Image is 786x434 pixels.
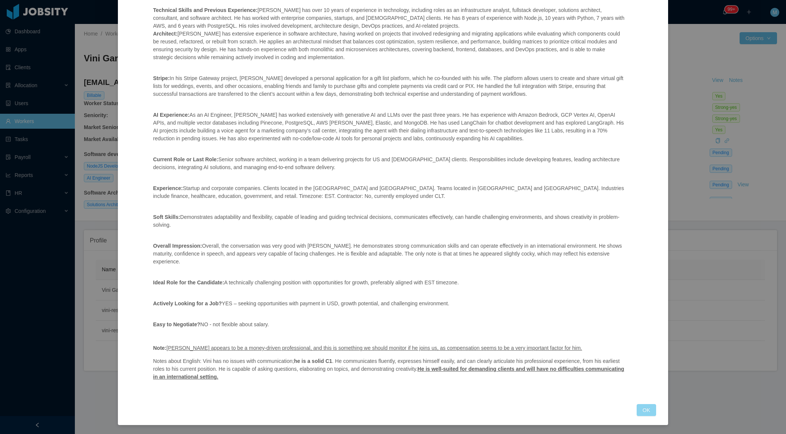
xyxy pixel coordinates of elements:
[153,357,626,381] p: Notes about English: Vini has no issues with communication; . He communicates fluently, expresses...
[153,185,183,191] strong: Experience:
[167,345,582,351] ins: [PERSON_NAME] appears to be a money-driven professional, and this is something we should monitor ...
[153,111,626,143] p: As an AI Engineer, [PERSON_NAME] has worked extensively with generative AI and LLMs over the past...
[153,242,626,266] p: Overall, the conversation was very good with [PERSON_NAME]. He demonstrates strong communication ...
[153,184,626,200] p: Startup and corporate companies. Clients located in the [GEOGRAPHIC_DATA] and [GEOGRAPHIC_DATA]. ...
[153,321,626,352] p: NO - not flexible about salary.
[153,75,170,81] strong: Stripe:
[153,156,626,171] p: Senior software architect, working in a team delivering projects for US and [DEMOGRAPHIC_DATA] cl...
[153,345,167,351] strong: Note:
[153,279,224,285] strong: Ideal Role for the Candidate:
[294,358,332,364] strong: he is a solid C1
[153,74,626,98] p: In his Stripe Gateway project, [PERSON_NAME] developed a personal application for a gift list pla...
[153,6,626,61] p: [PERSON_NAME] has over 10 years of experience in technology, including roles as an infrastructure...
[153,112,189,118] strong: AI Experience:
[153,279,626,287] p: A technically challenging position with opportunities for growth, preferably aligned with EST tim...
[637,404,656,416] button: OK
[153,7,258,13] strong: Technical Skills and Previous Experience:
[153,31,177,37] strong: Architect:
[153,213,626,229] p: Demonstrates adaptability and flexibility, capable of leading and guiding technical decisions, co...
[153,243,202,249] strong: Overall Impression:
[153,321,200,327] strong: Easy to Negotiate?
[153,300,222,306] strong: Actively Looking for a Job?
[153,214,180,220] strong: Soft Skills:
[153,300,626,308] p: YES – seeking opportunities with payment in USD, growth potential, and challenging environment.
[153,156,218,162] strong: Current Role or Last Role:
